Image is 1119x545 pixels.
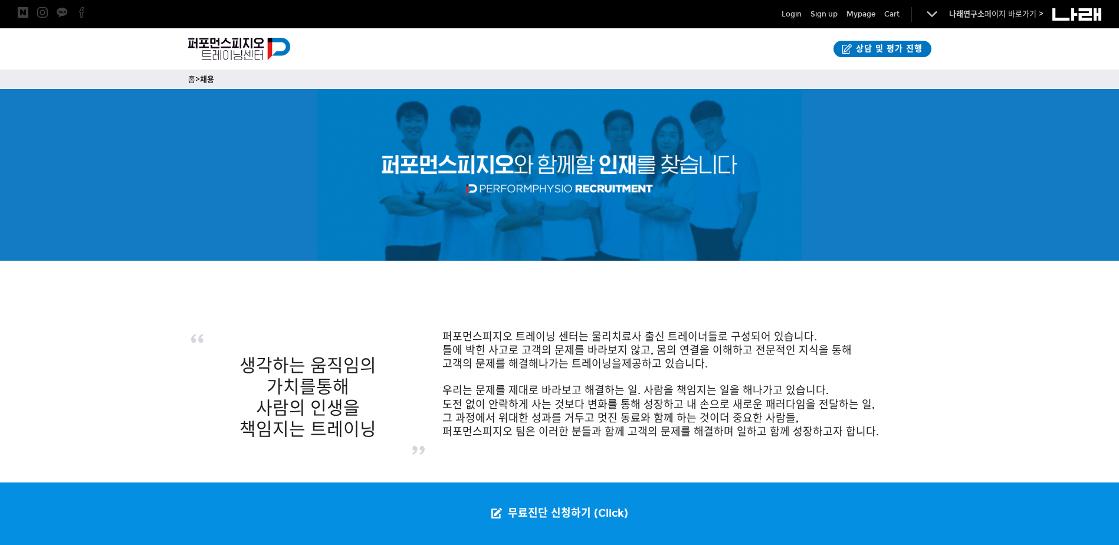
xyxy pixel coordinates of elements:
a: Sign up [810,8,838,20]
span: 도전 없이 안락하게 사는 것보다 변화를 통해 성장하고 내 손으로 새로운 패러다임을 전달하는 일, [442,398,875,411]
a: Cart [884,8,900,20]
span: 고객의 문제를 해결해나가는 트레이닝을 [442,357,622,370]
span: 사람의 인생을 [256,398,360,419]
span: 퍼포먼스피지오 팀은 이러한 분들과 함께 고객의 문제를 해결하며 일하고 함께 성장하고자 합니다. [442,425,879,438]
span: 퍼포먼스피지오 트레이닝 센터는 물리치료사 출신 트레이너들로 구성되어 있습니다. [442,330,817,343]
span: 통해 [316,376,349,398]
a: 상담 및 평가 진행 [833,41,931,57]
span: 틀에 박힌 사고로 고객의 문제를 바라보지 않고, 몸의 연결을 이해하고 전문적인 지식을 통해 [442,344,852,357]
span: 생각하는 움직임의 [239,355,376,376]
strong: 나래연구소 [949,9,985,19]
a: 무료진단 신청하기 (Click) [480,482,640,545]
span: 우리는 문제를 제대로 바라보고 해결하는 일. 사람을 책임지는 일을 해나가고 있습니다. [442,384,829,397]
a: 나래연구소페이지 바로가기 > [949,9,1043,19]
span: 상담 및 평가 진행 [852,43,923,55]
span: 제공하고 있습니다. [622,357,708,370]
img: 따옴표 [412,446,425,455]
a: 채용 [200,75,214,84]
img: 따옴표 [191,334,204,343]
span: 가치를 [267,376,316,398]
a: Mypage [846,8,875,20]
span: 더 중요한 사람들, [720,412,799,425]
a: 홈 [188,75,195,84]
a: Login [782,8,802,20]
span: 그 과정에서 위대한 성과를 거두고 멋진 동료와 함께 하는 것이 [442,412,720,425]
p: > [188,73,931,86]
span: 책임지는 트레이닝 [239,419,376,440]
